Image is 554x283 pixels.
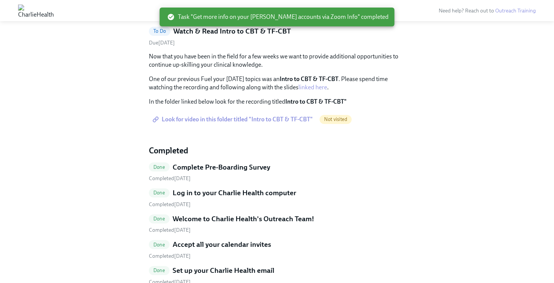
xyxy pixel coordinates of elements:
[149,28,170,34] span: To Do
[298,84,327,91] a: linked here
[149,253,191,259] span: Monday, July 7th 2025, 10:21 am
[149,98,405,106] p: In the folder linked below look for the recording titled
[18,5,54,17] img: CharlieHealth
[149,227,191,233] span: Wednesday, July 9th 2025, 10:15 am
[149,201,191,208] span: Saturday, July 5th 2025, 8:52 pm
[173,240,271,249] h5: Accept all your calendar invites
[149,26,405,46] a: To DoWatch & Read Intro to CBT & TF-CBTDue[DATE]
[167,13,389,21] span: Task "Get more info on your [PERSON_NAME] accounts via Zoom Info" completed
[149,216,170,222] span: Done
[173,188,296,198] h5: Log in to your Charlie Health computer
[495,8,536,14] a: Outreach Training
[320,116,352,122] span: Not visited
[173,214,314,224] h5: Welcome to Charlie Health's Outreach Team!
[149,268,170,273] span: Done
[285,98,347,105] strong: Intro to CBT & TF-CBT"
[149,240,405,260] a: DoneAccept all your calendar invites Completed[DATE]
[149,175,191,182] span: Saturday, July 5th 2025, 8:52 pm
[149,40,175,46] span: Tuesday, August 12th 2025, 10:00 am
[149,188,405,208] a: DoneLog in to your Charlie Health computer Completed[DATE]
[149,242,170,248] span: Done
[439,8,536,14] span: Need help? Reach out to
[149,112,318,127] a: Look for video in this folder titled "Intro to CBT & TF-CBT"
[173,266,274,275] h5: Set up your Charlie Health email
[149,75,405,92] p: One of our previous Fuel your [DATE] topics was an . Please spend time watching the recording and...
[149,190,170,196] span: Done
[149,164,170,170] span: Done
[173,26,291,36] h5: Watch & Read Intro to CBT & TF-CBT
[149,145,405,156] h4: Completed
[149,214,405,234] a: DoneWelcome to Charlie Health's Outreach Team! Completed[DATE]
[280,75,338,83] strong: Intro to CBT & TF-CBT
[173,162,270,172] h5: Complete Pre-Boarding Survey
[149,52,405,69] p: Now that you have been in the field for a few weeks we want to provide additional opportunities t...
[154,116,313,123] span: Look for video in this folder titled "Intro to CBT & TF-CBT"
[149,162,405,182] a: DoneComplete Pre-Boarding Survey Completed[DATE]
